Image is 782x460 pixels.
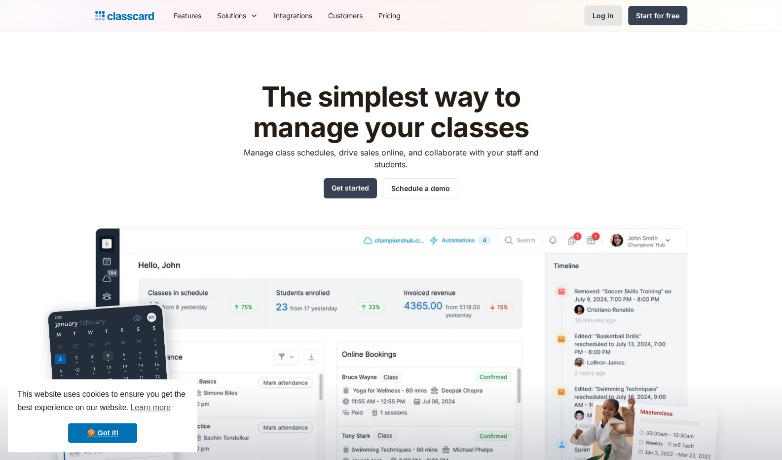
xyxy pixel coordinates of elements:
a: Start for free [628,6,687,25]
div: cookieconsent [8,379,197,452]
p: Manage class schedules, drive sales online, and collaborate with your staff and students. [234,147,548,170]
a: Get started [324,178,377,198]
a: dismiss cookie message [68,423,137,443]
a: Customers [320,4,371,27]
a: Pricing [371,4,409,27]
div: Solutions [217,10,246,21]
div: Start for free [636,10,679,21]
a: Log in [584,5,622,26]
a: Integrations [266,4,320,27]
a: Schedule a demo [383,178,458,198]
a: Logo [95,9,154,23]
div: Log in [593,10,614,21]
h1: The simplest way to manage your classes [234,82,548,143]
span: This website uses cookies to ensure you get the best experience on our website. [17,388,188,415]
a: learn more about cookies [129,400,172,415]
div: Solutions [209,4,266,27]
a: Features [166,4,209,27]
